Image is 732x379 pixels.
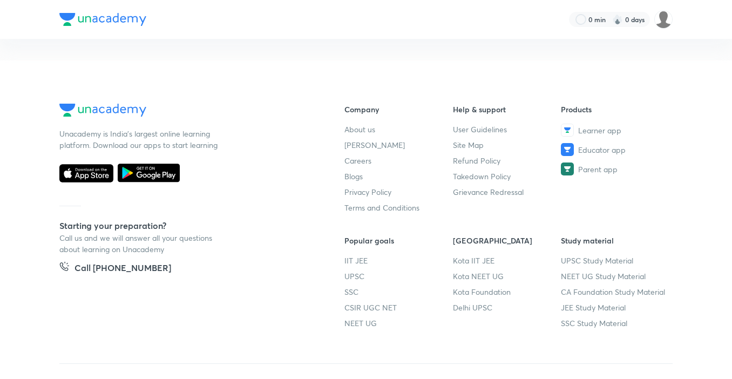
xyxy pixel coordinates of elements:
span: Parent app [578,164,618,175]
a: Terms and Conditions [344,202,453,213]
p: Unacademy is India’s largest online learning platform. Download our apps to start learning [59,128,221,151]
a: SSC [344,286,453,297]
a: [PERSON_NAME] [344,139,453,151]
a: Kota Foundation [453,286,561,297]
a: NEET UG Study Material [561,270,669,282]
a: NEET UG [344,317,453,329]
a: About us [344,124,453,135]
a: Site Map [453,139,561,151]
img: Company Logo [59,104,146,117]
h6: Products [561,104,669,115]
a: Careers [344,155,453,166]
a: Call [PHONE_NUMBER] [59,261,171,276]
img: Parent app [561,163,574,175]
h6: [GEOGRAPHIC_DATA] [453,235,561,246]
a: Company Logo [59,104,310,119]
a: User Guidelines [453,124,561,135]
a: CA Foundation Study Material [561,286,669,297]
a: Refund Policy [453,155,561,166]
a: Delhi UPSC [453,302,561,313]
a: SSC Study Material [561,317,669,329]
a: JEE Study Material [561,302,669,313]
a: UPSC [344,270,453,282]
a: UPSC Study Material [561,255,669,266]
img: Educator app [561,143,574,156]
span: Careers [344,155,371,166]
span: Educator app [578,144,626,155]
a: Blogs [344,171,453,182]
img: Learner app [561,124,574,137]
img: streak [612,14,623,25]
a: Kota NEET UG [453,270,561,282]
a: Learner app [561,124,669,137]
a: Kota IIT JEE [453,255,561,266]
h6: Study material [561,235,669,246]
a: IIT JEE [344,255,453,266]
p: Call us and we will answer all your questions about learning on Unacademy [59,232,221,255]
a: Parent app [561,163,669,175]
img: Company Logo [59,13,146,26]
a: Grievance Redressal [453,186,561,198]
h6: Company [344,104,453,115]
a: Educator app [561,143,669,156]
a: Takedown Policy [453,171,561,182]
span: Learner app [578,125,621,136]
h6: Help & support [453,104,561,115]
img: Priyanka kujur [654,10,673,29]
a: Privacy Policy [344,186,453,198]
a: CSIR UGC NET [344,302,453,313]
h6: Popular goals [344,235,453,246]
h5: Call [PHONE_NUMBER] [74,261,171,276]
h5: Starting your preparation? [59,219,310,232]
